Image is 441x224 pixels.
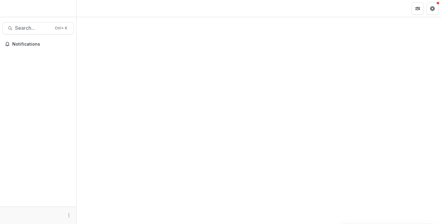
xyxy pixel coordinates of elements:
[2,39,74,49] button: Notifications
[79,4,105,13] nav: breadcrumb
[412,2,424,15] button: Partners
[15,25,51,31] span: Search...
[426,2,439,15] button: Get Help
[54,25,69,32] div: Ctrl + K
[2,22,74,34] button: Search...
[12,42,71,47] span: Notifications
[65,212,73,219] button: More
